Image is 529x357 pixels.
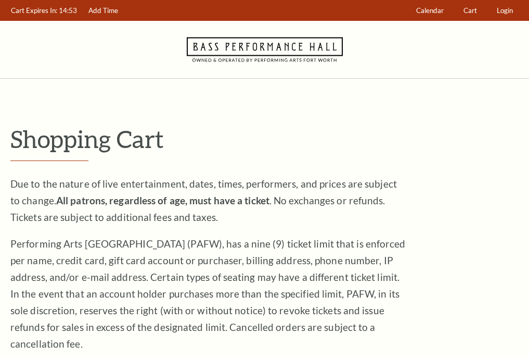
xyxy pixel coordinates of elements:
[459,1,482,21] a: Cart
[59,6,77,15] span: 14:53
[10,178,397,223] span: Due to the nature of live entertainment, dates, times, performers, and prices are subject to chan...
[463,6,477,15] span: Cart
[84,1,123,21] a: Add Time
[11,6,57,15] span: Cart Expires In:
[416,6,444,15] span: Calendar
[411,1,449,21] a: Calendar
[56,194,269,206] strong: All patrons, regardless of age, must have a ticket
[10,126,519,152] p: Shopping Cart
[492,1,518,21] a: Login
[10,236,406,352] p: Performing Arts [GEOGRAPHIC_DATA] (PAFW), has a nine (9) ticket limit that is enforced per name, ...
[497,6,513,15] span: Login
